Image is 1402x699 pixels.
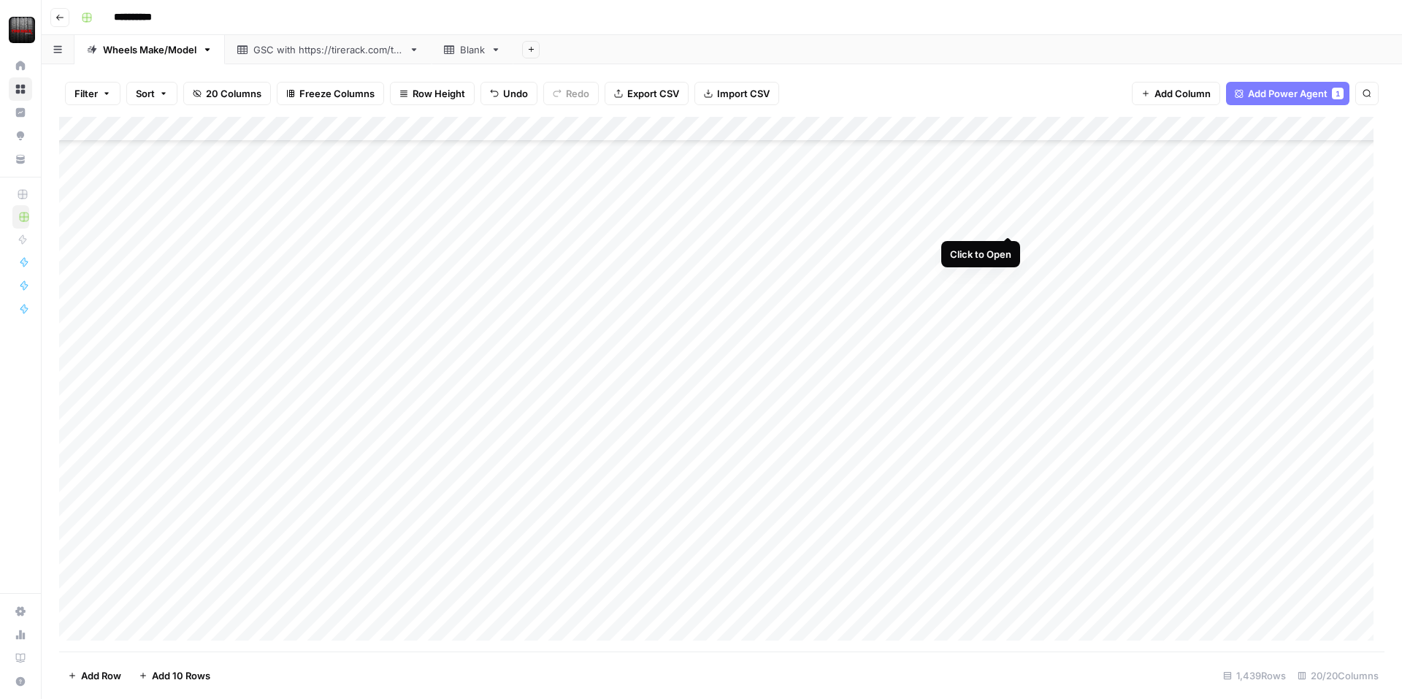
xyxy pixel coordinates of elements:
[1132,82,1220,105] button: Add Column
[9,54,32,77] a: Home
[277,82,384,105] button: Freeze Columns
[103,42,196,57] div: Wheels Make/Model
[694,82,779,105] button: Import CSV
[9,623,32,646] a: Usage
[432,35,513,64] a: Blank
[543,82,599,105] button: Redo
[81,668,121,683] span: Add Row
[59,664,130,687] button: Add Row
[130,664,219,687] button: Add 10 Rows
[9,148,32,171] a: Your Data
[183,82,271,105] button: 20 Columns
[9,670,32,693] button: Help + Support
[413,86,465,101] span: Row Height
[9,17,35,43] img: Tire Rack Logo
[136,86,155,101] span: Sort
[253,42,403,57] div: GSC with [URL][DOMAIN_NAME]
[9,124,32,148] a: Opportunities
[480,82,537,105] button: Undo
[206,86,261,101] span: 20 Columns
[1226,82,1349,105] button: Add Power Agent1
[9,646,32,670] a: Learning Hub
[390,82,475,105] button: Row Height
[152,668,210,683] span: Add 10 Rows
[1154,86,1211,101] span: Add Column
[503,86,528,101] span: Undo
[299,86,375,101] span: Freeze Columns
[9,77,32,101] a: Browse
[9,600,32,623] a: Settings
[950,247,1011,261] div: Click to Open
[1336,88,1340,99] span: 1
[126,82,177,105] button: Sort
[566,86,589,101] span: Redo
[605,82,689,105] button: Export CSV
[627,86,679,101] span: Export CSV
[1217,664,1292,687] div: 1,439 Rows
[74,35,225,64] a: Wheels Make/Model
[9,101,32,124] a: Insights
[1292,664,1384,687] div: 20/20 Columns
[225,35,432,64] a: GSC with [URL][DOMAIN_NAME]
[9,12,32,48] button: Workspace: Tire Rack
[1248,86,1328,101] span: Add Power Agent
[717,86,770,101] span: Import CSV
[460,42,485,57] div: Blank
[65,82,120,105] button: Filter
[74,86,98,101] span: Filter
[1332,88,1344,99] div: 1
